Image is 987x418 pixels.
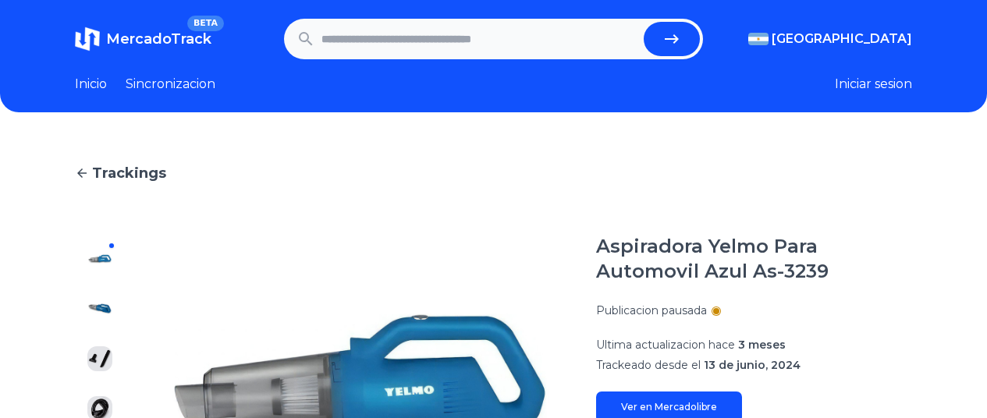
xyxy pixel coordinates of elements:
[187,16,224,31] span: BETA
[75,162,912,184] a: Trackings
[87,346,112,371] img: Aspiradora Yelmo Para Automovil Azul As-3239
[92,162,166,184] span: Trackings
[835,75,912,94] button: Iniciar sesion
[75,27,211,51] a: MercadoTrackBETA
[596,234,912,284] h1: Aspiradora Yelmo Para Automovil Azul As-3239
[748,30,912,48] button: [GEOGRAPHIC_DATA]
[596,338,735,352] span: Ultima actualizacion hace
[704,358,801,372] span: 13 de junio, 2024
[75,75,107,94] a: Inicio
[87,246,112,271] img: Aspiradora Yelmo Para Automovil Azul As-3239
[596,303,707,318] p: Publicacion pausada
[106,30,211,48] span: MercadoTrack
[87,296,112,321] img: Aspiradora Yelmo Para Automovil Azul As-3239
[126,75,215,94] a: Sincronizacion
[75,27,100,51] img: MercadoTrack
[748,33,769,45] img: Argentina
[596,358,701,372] span: Trackeado desde el
[772,30,912,48] span: [GEOGRAPHIC_DATA]
[738,338,786,352] span: 3 meses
